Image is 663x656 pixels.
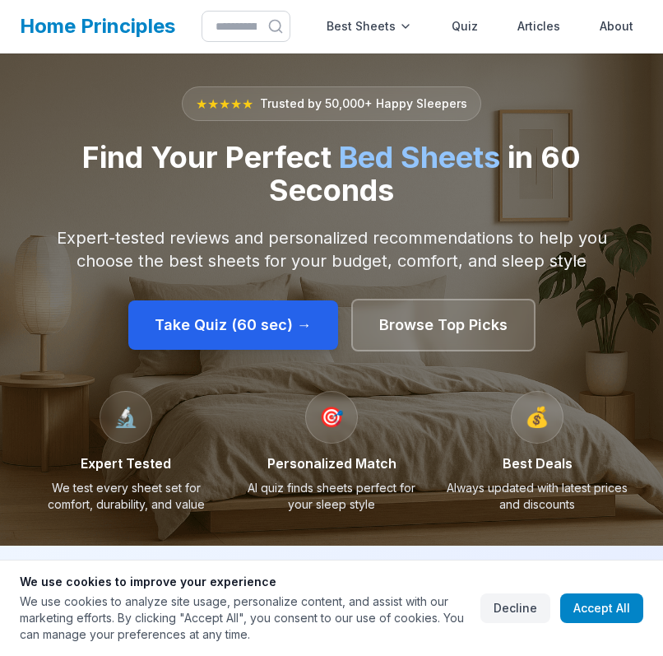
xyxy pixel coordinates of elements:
a: Quiz [442,10,488,43]
span: 🎯 [319,404,344,430]
button: Decline [480,593,550,623]
span: Bed Sheets [339,139,500,175]
p: We test every sheet set for comfort, durability, and value [33,480,219,513]
span: ★★★★★ [196,94,253,114]
span: 💰 [525,404,549,430]
p: Expert-tested reviews and personalized recommendations to help you choose the best sheets for you... [20,226,643,272]
a: Browse Top Picks [351,299,535,351]
p: Always updated with latest prices and discounts [444,480,630,513]
p: We use cookies to analyze site usage, personalize content, and assist with our marketing efforts.... [20,593,467,643]
a: Home Principles [20,14,175,38]
a: Articles [508,10,570,43]
span: 🔬 [114,404,138,430]
a: About [590,10,643,43]
div: Best Sheets [317,10,422,43]
h3: We use cookies to improve your experience [20,574,467,590]
a: Take Quiz (60 sec) → [128,300,338,350]
span: Trusted by 50,000+ Happy Sleepers [260,95,467,112]
h3: Personalized Match [239,454,424,473]
button: Accept All [560,593,643,623]
p: AI quiz finds sheets perfect for your sleep style [239,480,424,513]
h3: Best Deals [444,454,630,473]
h1: Find Your Perfect in 60 Seconds [20,141,643,207]
h3: Expert Tested [33,454,219,473]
